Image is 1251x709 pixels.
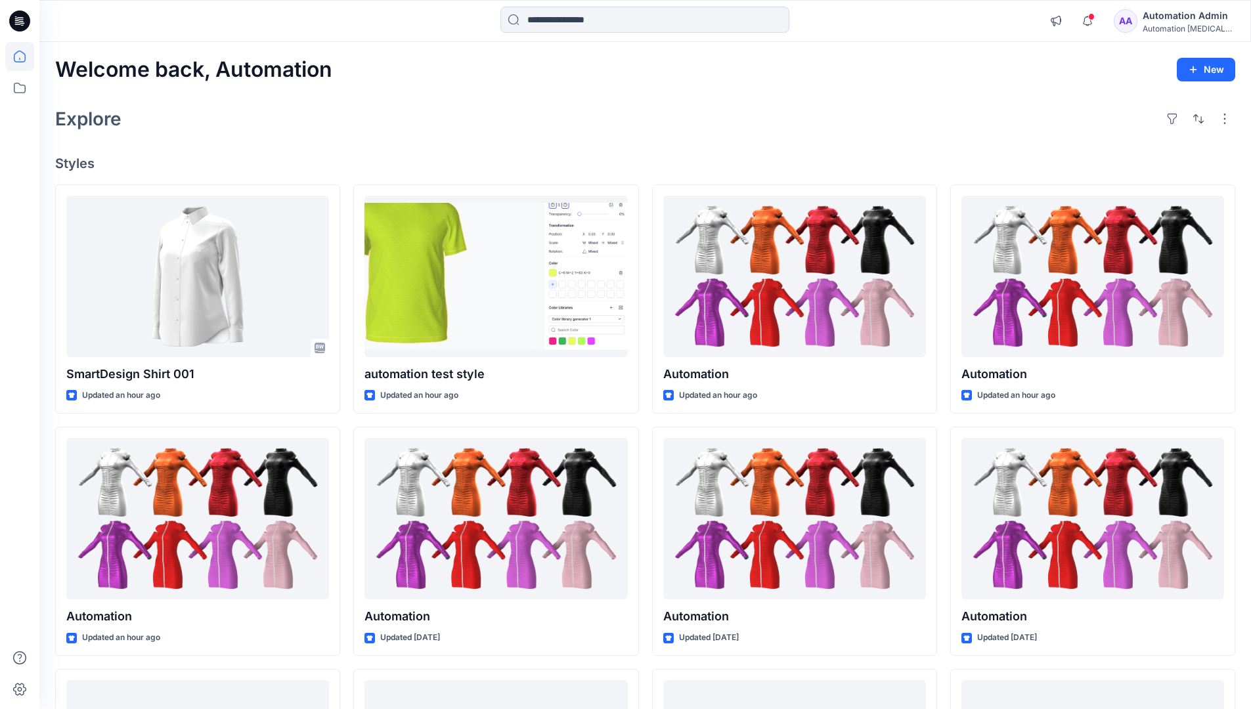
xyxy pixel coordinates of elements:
[364,365,627,383] p: automation test style
[663,365,926,383] p: Automation
[1177,58,1235,81] button: New
[66,607,329,626] p: Automation
[679,389,757,402] p: Updated an hour ago
[380,389,458,402] p: Updated an hour ago
[364,438,627,600] a: Automation
[82,631,160,645] p: Updated an hour ago
[961,365,1224,383] p: Automation
[977,389,1055,402] p: Updated an hour ago
[55,108,121,129] h2: Explore
[1114,9,1137,33] div: AA
[380,631,440,645] p: Updated [DATE]
[961,438,1224,600] a: Automation
[66,365,329,383] p: SmartDesign Shirt 001
[82,389,160,402] p: Updated an hour ago
[66,438,329,600] a: Automation
[977,631,1037,645] p: Updated [DATE]
[1143,24,1235,33] div: Automation [MEDICAL_DATA]...
[961,607,1224,626] p: Automation
[364,607,627,626] p: Automation
[663,607,926,626] p: Automation
[55,58,332,82] h2: Welcome back, Automation
[55,156,1235,171] h4: Styles
[961,196,1224,358] a: Automation
[66,196,329,358] a: SmartDesign Shirt 001
[663,196,926,358] a: Automation
[679,631,739,645] p: Updated [DATE]
[663,438,926,600] a: Automation
[1143,8,1235,24] div: Automation Admin
[364,196,627,358] a: automation test style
